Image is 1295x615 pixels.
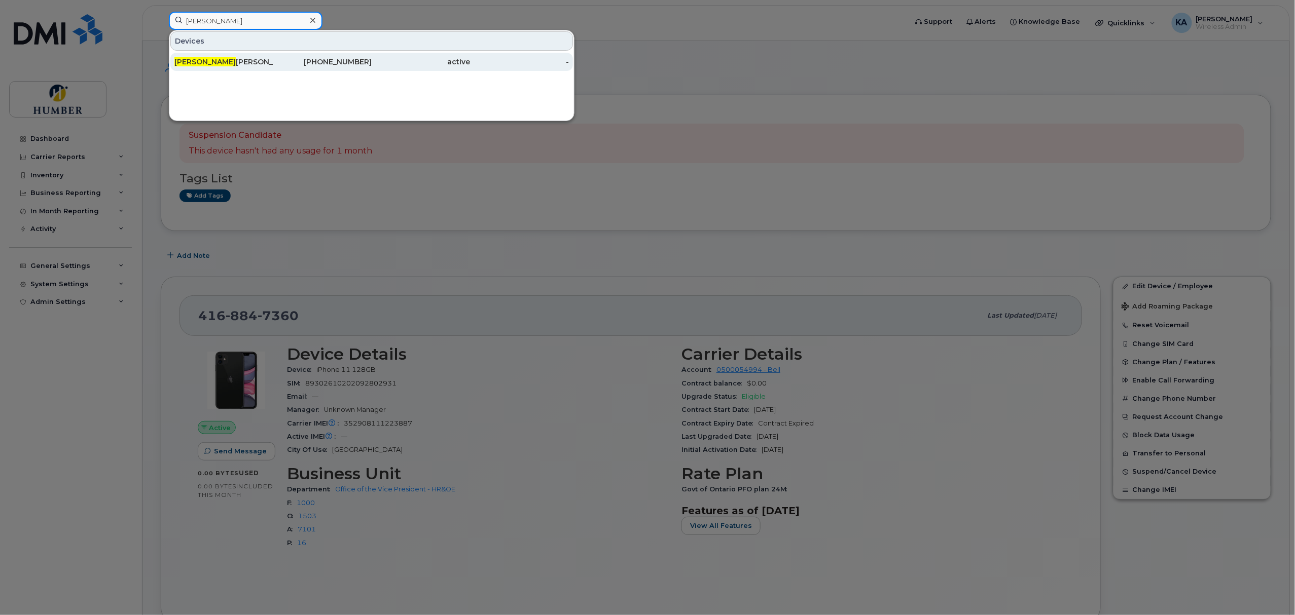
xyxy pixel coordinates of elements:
span: [PERSON_NAME] [174,57,236,66]
div: - [471,57,569,67]
div: Devices [170,31,573,51]
div: [PHONE_NUMBER] [273,57,372,67]
div: active [372,57,471,67]
div: [PERSON_NAME] [174,57,273,67]
a: [PERSON_NAME][PERSON_NAME][PHONE_NUMBER]active- [170,53,573,71]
